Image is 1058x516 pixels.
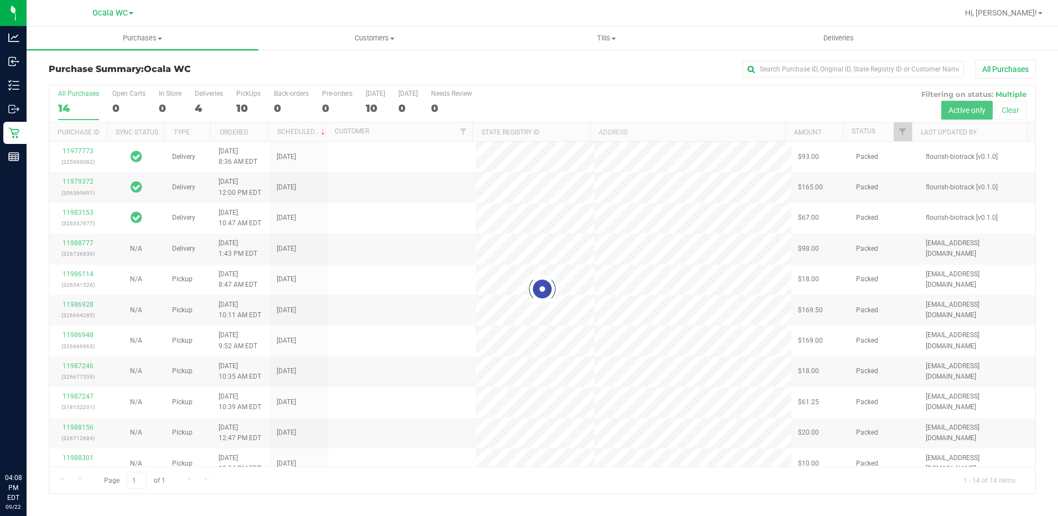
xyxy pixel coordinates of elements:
[8,104,19,115] inline-svg: Outbound
[491,33,722,43] span: Tills
[491,27,723,50] a: Tills
[8,80,19,91] inline-svg: Inventory
[27,33,258,43] span: Purchases
[49,64,378,74] h3: Purchase Summary:
[8,151,19,162] inline-svg: Reports
[5,503,22,511] p: 09/22
[92,8,128,18] span: Ocala WC
[965,8,1037,17] span: Hi, [PERSON_NAME]!
[258,27,490,50] a: Customers
[8,56,19,67] inline-svg: Inbound
[5,473,22,503] p: 04:08 PM EDT
[144,64,191,74] span: Ocala WC
[259,33,490,43] span: Customers
[743,61,964,78] input: Search Purchase ID, Original ID, State Registry ID or Customer Name...
[8,32,19,43] inline-svg: Analytics
[8,127,19,138] inline-svg: Retail
[11,427,44,461] iframe: Resource center
[723,27,955,50] a: Deliveries
[27,27,258,50] a: Purchases
[808,33,869,43] span: Deliveries
[975,60,1036,79] button: All Purchases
